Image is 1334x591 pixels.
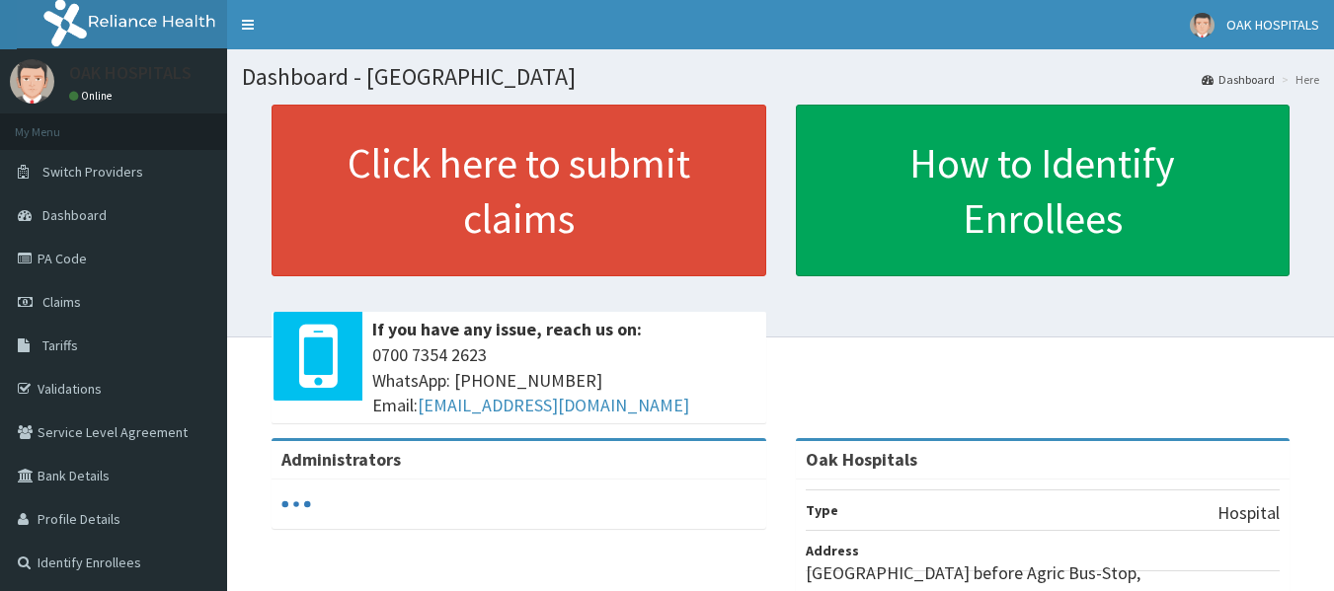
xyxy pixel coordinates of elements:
b: If you have any issue, reach us on: [372,318,642,340]
p: Hospital [1217,500,1280,526]
b: Administrators [281,448,401,471]
span: Claims [42,293,81,311]
span: Switch Providers [42,163,143,181]
img: User Image [1190,13,1215,37]
p: OAK HOSPITALS [69,64,192,82]
span: Dashboard [42,206,107,224]
svg: audio-loading [281,489,311,519]
a: How to Identify Enrollees [796,105,1291,276]
h1: Dashboard - [GEOGRAPHIC_DATA] [242,64,1319,90]
span: OAK HOSPITALS [1226,16,1319,34]
li: Here [1277,71,1319,88]
span: 0700 7354 2623 WhatsApp: [PHONE_NUMBER] Email: [372,342,756,418]
a: Online [69,89,117,103]
a: [EMAIL_ADDRESS][DOMAIN_NAME] [418,394,689,416]
b: Address [806,542,859,559]
a: Dashboard [1202,71,1275,88]
strong: Oak Hospitals [806,448,917,471]
b: Type [806,501,838,519]
img: User Image [10,59,54,104]
span: Tariffs [42,336,78,354]
a: Click here to submit claims [272,105,766,276]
